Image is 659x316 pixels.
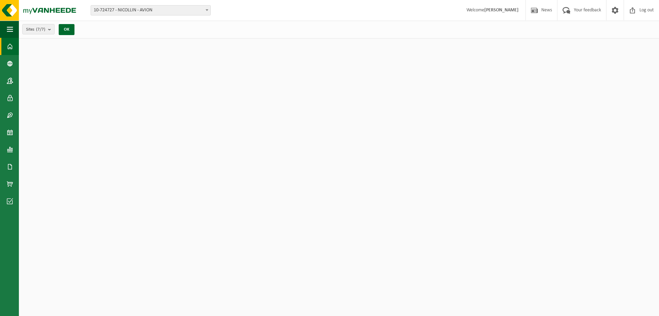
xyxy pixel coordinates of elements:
[22,24,55,34] button: Sites(7/7)
[91,6,210,15] span: 10-724727 - NICOLLIN - AVION
[484,8,519,13] strong: [PERSON_NAME]
[36,27,45,32] count: (7/7)
[59,24,74,35] button: OK
[26,24,45,35] span: Sites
